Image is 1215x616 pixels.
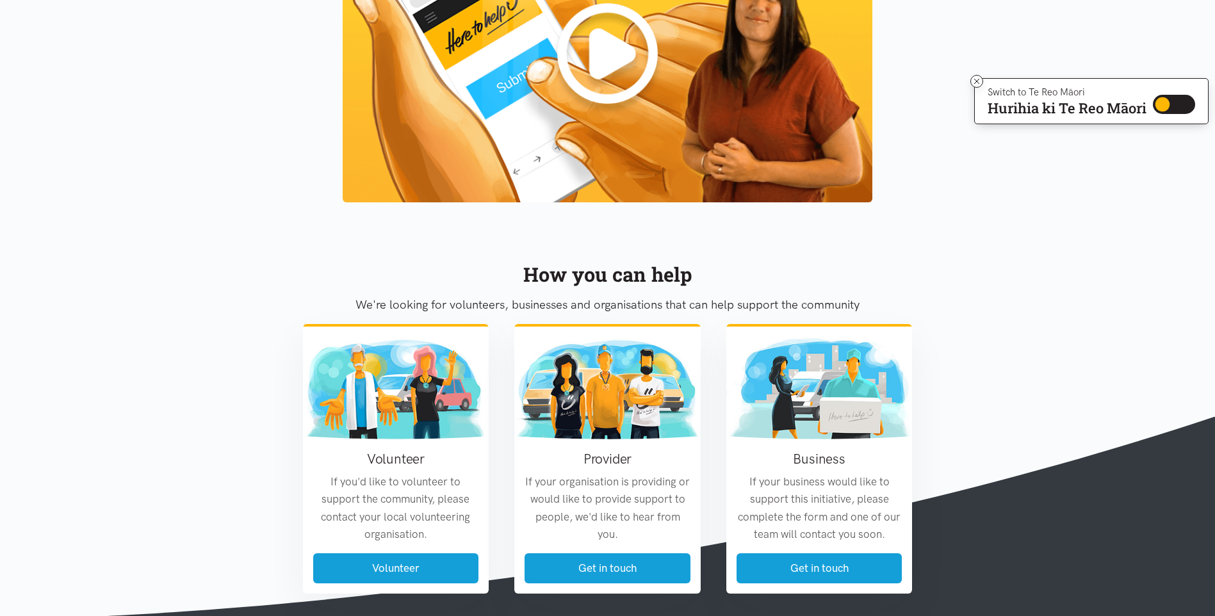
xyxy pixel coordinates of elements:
[313,450,479,468] h3: Volunteer
[988,88,1146,96] p: Switch to Te Reo Māori
[313,553,479,583] a: Volunteer
[525,473,690,543] p: If your organisation is providing or would like to provide support to people, we'd like to hear f...
[303,295,913,314] p: We're looking for volunteers, businesses and organisations that can help support the community
[525,553,690,583] a: Get in touch
[313,473,479,543] p: If you'd like to volunteer to support the community, please contact your local volunteering organ...
[737,473,902,543] p: If your business would like to support this initiative, please complete the form and one of our t...
[988,102,1146,114] p: Hurihia ki Te Reo Māori
[303,259,913,290] div: How you can help
[525,450,690,468] h3: Provider
[737,553,902,583] a: Get in touch
[737,450,902,468] h3: Business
